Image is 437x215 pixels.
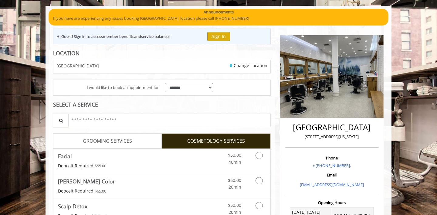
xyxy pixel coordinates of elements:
span: GROOMING SERVICES [83,137,132,145]
span: This service needs some Advance to be paid before we block your appointment [58,188,95,194]
h2: [GEOGRAPHIC_DATA] [287,123,377,132]
span: [GEOGRAPHIC_DATA] [56,63,99,68]
h3: Opening Hours [285,200,378,205]
b: LOCATION [53,49,80,57]
b: member benefits [103,34,134,39]
div: Hi Guest! Sign in to access and [56,33,170,40]
p: [STREET_ADDRESS][US_STATE] [287,134,377,140]
b: service balances [141,34,170,39]
span: 20min [229,184,241,190]
span: $60.00 [228,177,241,183]
div: $55.00 [58,162,180,169]
b: [PERSON_NAME] Color [58,177,115,186]
b: Facial [58,152,72,160]
a: + [PHONE_NUMBER]. [313,163,351,168]
span: 40min [229,159,241,165]
span: $50.00 [228,202,241,208]
span: This service needs some Advance to be paid before we block your appointment [58,163,95,169]
button: Service Search [53,114,69,127]
h3: Phone [287,156,377,160]
span: I would like to book an appointment for [87,84,159,91]
a: Change Location [230,63,267,68]
p: If you have are experiencing any issues booking [GEOGRAPHIC_DATA] location please call [PHONE_NUM... [53,15,384,22]
b: Scalp Detox [58,202,87,210]
h3: Email [287,173,377,177]
div: $65.00 [58,188,180,194]
span: $50.00 [228,152,241,158]
button: Sign In [207,32,230,41]
span: 20min [229,209,241,215]
div: SELECT A SERVICE [53,102,271,107]
span: COSMETOLOGY SERVICES [187,137,245,145]
b: Announcements [204,9,234,15]
a: [EMAIL_ADDRESS][DOMAIN_NAME] [300,182,364,187]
